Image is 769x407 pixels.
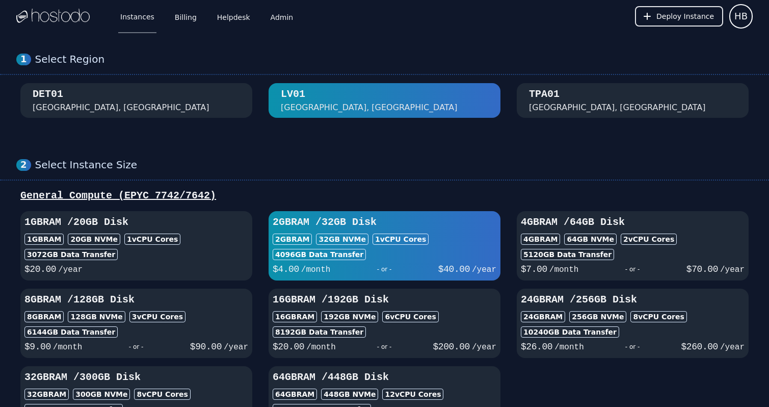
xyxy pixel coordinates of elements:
div: - or - [578,262,686,276]
div: 64 GB NVMe [564,234,617,245]
h3: 64GB RAM / 448 GB Disk [273,370,496,385]
span: Deploy Instance [656,11,714,21]
div: 4GB RAM [521,234,560,245]
span: HB [734,9,748,23]
div: 1 vCPU Cores [373,234,429,245]
div: [GEOGRAPHIC_DATA], [GEOGRAPHIC_DATA] [281,101,458,114]
div: 6144 GB Data Transfer [24,326,118,338]
span: $ 260.00 [681,342,718,352]
span: /month [301,265,331,274]
div: 1GB RAM [24,234,64,245]
div: - or - [336,340,433,354]
div: - or - [330,262,438,276]
span: /month [554,343,584,352]
div: 128 GB NVMe [68,311,125,322]
div: 2 [16,159,31,171]
span: $ 20.00 [24,264,56,274]
div: 256 GB NVMe [569,311,626,322]
span: $ 26.00 [521,342,552,352]
div: DET01 [33,87,63,101]
span: /year [58,265,83,274]
div: 3072 GB Data Transfer [24,249,118,260]
h3: 16GB RAM / 192 GB Disk [273,293,496,307]
div: Select Instance Size [35,159,753,171]
div: 24GB RAM [521,311,565,322]
img: Logo [16,9,90,24]
span: $ 20.00 [273,342,304,352]
div: TPA01 [529,87,560,101]
span: $ 9.00 [24,342,51,352]
span: /month [53,343,83,352]
div: 1 [16,54,31,65]
span: /year [720,343,745,352]
h3: 24GB RAM / 256 GB Disk [521,293,745,307]
div: [GEOGRAPHIC_DATA], [GEOGRAPHIC_DATA] [529,101,706,114]
button: Deploy Instance [635,6,723,27]
div: 8192 GB Data Transfer [273,326,366,338]
h3: 4GB RAM / 64 GB Disk [521,215,745,230]
div: 32 GB NVMe [316,234,368,245]
button: 2GBRAM /32GB Disk2GBRAM32GB NVMe1vCPU Cores4096GB Data Transfer$4.00/month- or -$40.00/year [269,211,500,281]
h3: 2GB RAM / 32 GB Disk [273,215,496,230]
div: 32GB RAM [24,389,69,400]
div: - or - [82,340,190,354]
button: LV01 [GEOGRAPHIC_DATA], [GEOGRAPHIC_DATA] [269,83,500,118]
span: $ 4.00 [273,264,299,274]
button: 1GBRAM /20GB Disk1GBRAM20GB NVMe1vCPU Cores3072GB Data Transfer$20.00/year [20,211,252,281]
span: $ 40.00 [438,264,470,274]
div: - or - [584,340,681,354]
span: /year [224,343,248,352]
span: $ 70.00 [686,264,718,274]
span: $ 90.00 [190,342,222,352]
span: /month [306,343,336,352]
div: 16GB RAM [273,311,317,322]
h3: 32GB RAM / 300 GB Disk [24,370,248,385]
div: LV01 [281,87,305,101]
div: 3 vCPU Cores [129,311,185,322]
div: Select Region [35,53,753,66]
div: 64GB RAM [273,389,317,400]
div: 8GB RAM [24,311,64,322]
div: General Compute (EPYC 7742/7642) [16,189,753,203]
div: 300 GB NVMe [73,389,130,400]
button: User menu [729,4,753,29]
div: 6 vCPU Cores [382,311,438,322]
button: DET01 [GEOGRAPHIC_DATA], [GEOGRAPHIC_DATA] [20,83,252,118]
div: 4096 GB Data Transfer [273,249,366,260]
div: 8 vCPU Cores [134,389,190,400]
div: 5120 GB Data Transfer [521,249,614,260]
h3: 1GB RAM / 20 GB Disk [24,215,248,230]
div: 8 vCPU Cores [630,311,686,322]
span: /year [472,265,496,274]
span: /month [549,265,579,274]
button: TPA01 [GEOGRAPHIC_DATA], [GEOGRAPHIC_DATA] [517,83,749,118]
button: 8GBRAM /128GB Disk8GBRAM128GB NVMe3vCPU Cores6144GB Data Transfer$9.00/month- or -$90.00/year [20,289,252,358]
button: 16GBRAM /192GB Disk16GBRAM192GB NVMe6vCPU Cores8192GB Data Transfer$20.00/month- or -$200.00/year [269,289,500,358]
div: 448 GB NVMe [321,389,378,400]
div: 2 vCPU Cores [621,234,677,245]
div: 1 vCPU Cores [124,234,180,245]
div: 2GB RAM [273,234,312,245]
span: $ 200.00 [433,342,470,352]
div: 10240 GB Data Transfer [521,326,619,338]
div: 12 vCPU Cores [382,389,443,400]
button: 24GBRAM /256GB Disk24GBRAM256GB NVMe8vCPU Cores10240GB Data Transfer$26.00/month- or -$260.00/year [517,289,749,358]
span: /year [720,265,745,274]
span: $ 7.00 [521,264,547,274]
div: [GEOGRAPHIC_DATA], [GEOGRAPHIC_DATA] [33,101,209,114]
h3: 8GB RAM / 128 GB Disk [24,293,248,307]
div: 20 GB NVMe [68,234,120,245]
span: /year [472,343,496,352]
div: 192 GB NVMe [321,311,378,322]
button: 4GBRAM /64GB Disk4GBRAM64GB NVMe2vCPU Cores5120GB Data Transfer$7.00/month- or -$70.00/year [517,211,749,281]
